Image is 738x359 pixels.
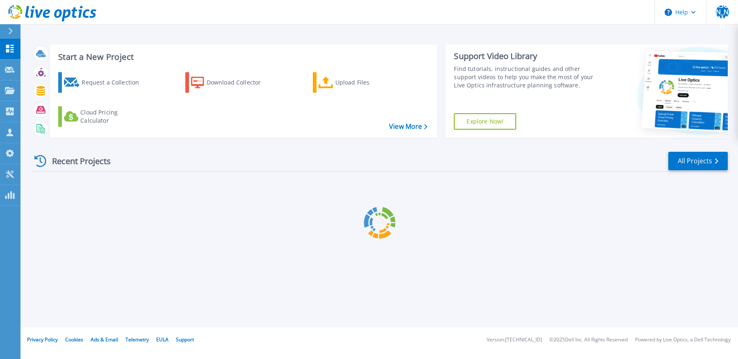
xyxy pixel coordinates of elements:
[125,336,149,343] a: Telemetry
[156,336,169,343] a: EULA
[454,65,597,89] div: Find tutorials, instructional guides and other support videos to help you make the most of your L...
[635,337,731,343] li: Powered by Live Optics, a Dell Technology
[207,74,272,91] div: Download Collector
[27,336,58,343] a: Privacy Policy
[58,53,427,62] h3: Start a New Project
[487,337,542,343] li: Version: [TECHNICAL_ID]
[185,72,277,93] a: Download Collector
[389,123,427,130] a: View More
[82,74,147,91] div: Request a Collection
[668,152,728,170] a: All Projects
[176,336,194,343] a: Support
[454,113,516,130] a: Explore Now!
[335,74,401,91] div: Upload Files
[91,336,118,343] a: Ads & Email
[58,72,150,93] a: Request a Collection
[549,337,628,343] li: © 2025 Dell Inc. All Rights Reserved
[65,336,83,343] a: Cookies
[313,72,404,93] a: Upload Files
[454,51,597,62] div: Support Video Library
[32,151,122,171] div: Recent Projects
[80,108,146,125] div: Cloud Pricing Calculator
[58,106,150,127] a: Cloud Pricing Calculator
